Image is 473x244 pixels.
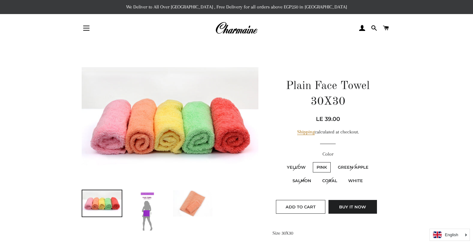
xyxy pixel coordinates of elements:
[445,233,458,237] i: English
[433,232,466,238] a: English
[289,176,315,186] label: Salmon
[328,200,377,214] button: Buy it now
[132,190,162,232] img: Load image into Gallery viewer, Plain Face Towel 30X30
[318,176,341,186] label: Coral
[82,67,258,185] img: Plain Face Towel 30X30
[283,162,309,172] label: Yellow
[316,116,340,122] span: LE 39.00
[344,176,367,186] label: White
[286,204,316,209] span: Add to Cart
[272,78,384,110] h1: Plain Face Towel 30X30
[334,162,372,172] label: Green Apple
[82,190,122,217] img: Load image into Gallery viewer, Plain Face Towel 30X30
[173,190,212,217] img: Load image into Gallery viewer, Plain Face Towel 30X30
[272,128,384,136] div: calculated at checkout.
[272,229,384,237] p: Size 30X30
[272,150,384,158] label: Color
[215,21,257,35] img: Charmaine Egypt
[297,129,315,135] a: Shipping
[313,162,331,172] label: Pink
[276,200,325,214] button: Add to Cart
